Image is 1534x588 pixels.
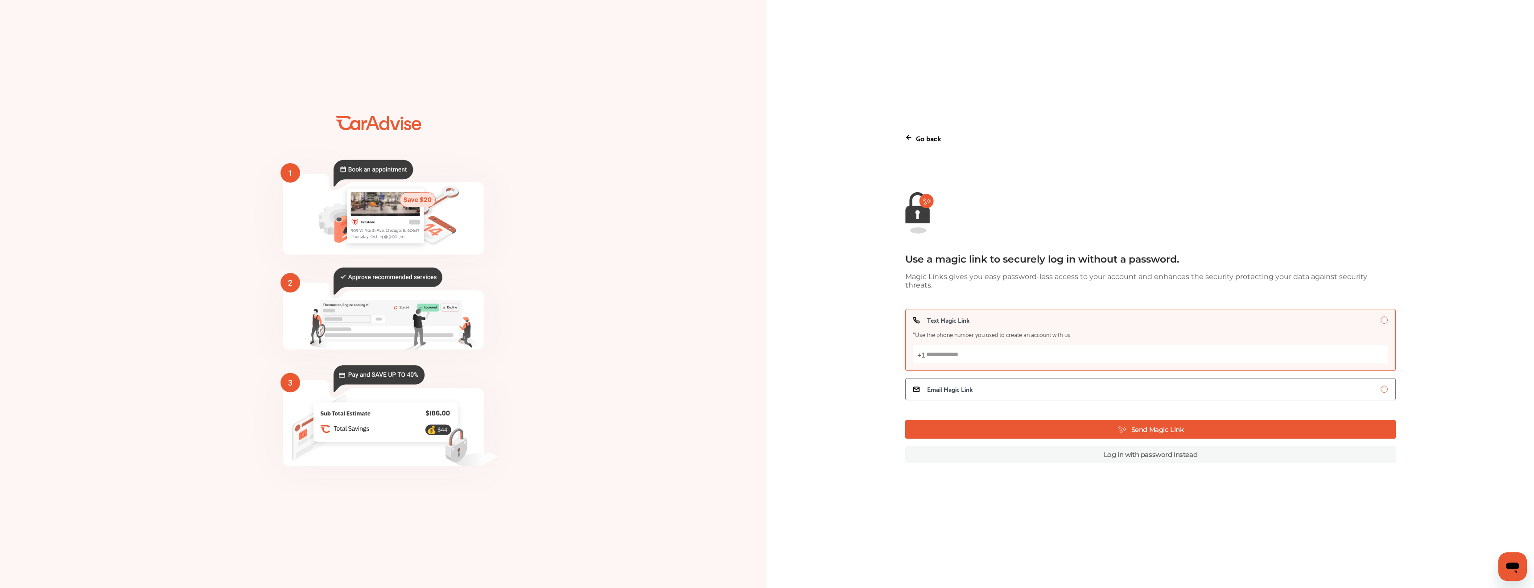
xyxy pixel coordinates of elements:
[927,386,973,393] span: Email Magic Link
[927,317,969,324] span: Text Magic Link
[905,446,1395,463] a: Log in with password instead
[1498,552,1527,581] iframe: Button to launch messaging window
[913,331,1070,338] span: *Use the phone number you used to create an account with us
[913,345,1388,363] input: Text Magic Link*Use the phone number you used to create an account with us+1
[905,253,1371,265] div: Use a magic link to securely log in without a password.
[905,420,1395,439] button: Send Magic Link
[1381,317,1388,324] input: Text Magic Link*Use the phone number you used to create an account with us+1
[905,272,1371,289] div: Magic Links gives you easy password-less access to your account and enhances the security protect...
[427,425,437,434] text: 💰
[905,192,934,234] img: magic-link-lock-error.9d88b03f.svg
[916,132,941,144] p: Go back
[1381,386,1388,393] input: Email Magic Link
[913,386,920,393] img: icon_email.a11c3263.svg
[913,317,920,324] img: icon_phone.e7b63c2d.svg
